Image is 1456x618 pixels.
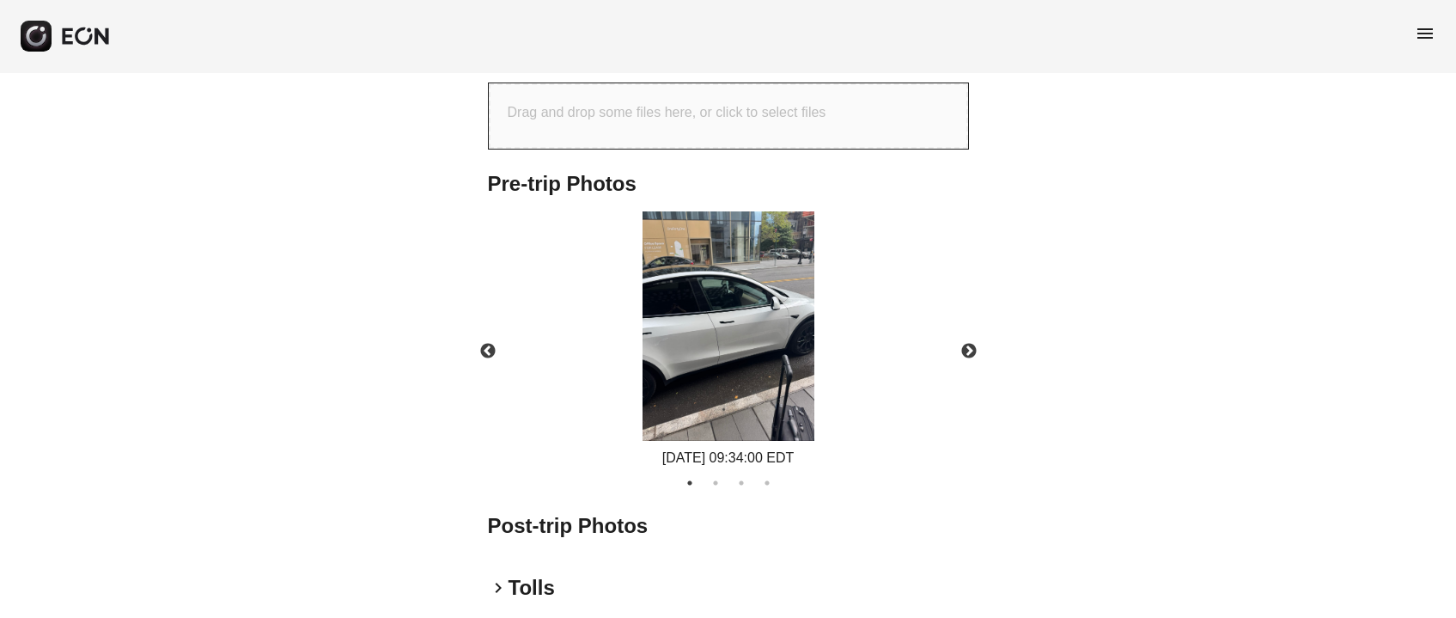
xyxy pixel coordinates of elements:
[643,211,814,441] img: https://fastfleet.me/rails/active_storage/blobs/redirect/eyJfcmFpbHMiOnsibWVzc2FnZSI6IkJBaHBBeEl2...
[458,321,518,382] button: Previous
[488,512,969,540] h2: Post-trip Photos
[488,578,509,598] span: keyboard_arrow_right
[508,102,826,123] p: Drag and drop some files here, or click to select files
[939,321,999,382] button: Next
[488,170,969,198] h2: Pre-trip Photos
[681,474,698,492] button: 1
[707,474,724,492] button: 2
[1415,23,1435,44] span: menu
[509,574,555,602] h2: Tolls
[643,448,814,468] div: [DATE] 09:34:00 EDT
[733,474,750,492] button: 3
[758,474,776,492] button: 4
